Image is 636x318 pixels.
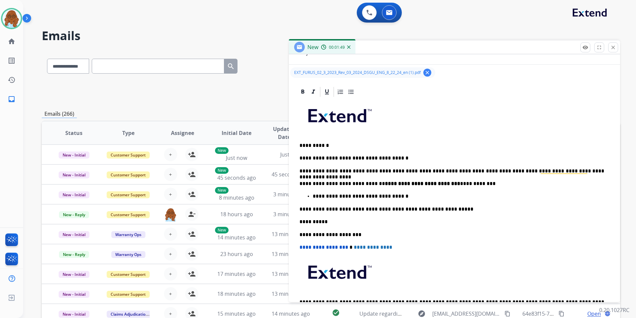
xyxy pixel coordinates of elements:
span: 13 minutes ago [272,230,310,238]
span: 00:01:49 [329,45,345,50]
span: New [307,43,318,51]
span: New - Initial [59,291,89,298]
span: Warranty Ops [111,231,145,238]
h2: Emails [42,29,620,42]
span: Initial Date [222,129,251,137]
p: New [215,187,229,194]
mat-icon: fullscreen [596,44,602,50]
mat-icon: person_add [188,170,196,178]
mat-icon: person_add [188,310,196,318]
button: + [164,227,177,241]
span: 18 minutes ago [217,290,256,297]
span: 14 minutes ago [272,310,310,317]
span: Updated Date [269,125,299,141]
mat-icon: person_add [188,230,196,238]
div: Ordered List [336,87,345,97]
span: Type [122,129,134,137]
button: + [164,188,177,201]
img: avatar [2,9,21,28]
span: EXT_FURUS_02_3_2023_Rev_03_2024_DSGU_ENG_8_22_24_en (1).pdf [294,70,421,75]
mat-icon: inbox [8,95,16,103]
mat-icon: check_circle [332,309,340,317]
mat-icon: person_add [188,190,196,198]
span: 3 minutes ago [273,191,309,198]
mat-icon: person_add [188,270,196,278]
span: 8 minutes ago [219,194,254,201]
span: Customer Support [107,152,150,159]
span: 14 minutes ago [217,234,256,241]
span: + [169,170,172,178]
button: + [164,267,177,281]
span: New - Initial [59,231,89,238]
mat-icon: clear [424,70,430,76]
span: 15 minutes ago [217,310,256,317]
span: + [169,310,172,318]
span: 45 seconds ago [217,174,256,181]
span: Just now [226,154,247,161]
span: 45 seconds ago [272,171,310,178]
mat-icon: home [8,37,16,45]
span: + [169,290,172,298]
mat-icon: close [610,44,616,50]
p: New [215,167,229,174]
span: 17 minutes ago [217,270,256,278]
span: New - Initial [59,171,89,178]
span: 3 minutes ago [273,211,309,218]
mat-icon: person_add [188,290,196,298]
mat-icon: search [227,62,235,70]
span: 64e83f15-79f3-481a-9a57-700fdde04686 [522,310,621,317]
span: + [169,250,172,258]
button: + [164,287,177,300]
span: + [169,190,172,198]
p: New [215,227,229,233]
span: Update regarding your fulfillment method for Service Order: 610a5864-75a9-40f5-a339-c86bbb430044 [359,310,612,317]
span: Customer Support [107,191,150,198]
span: Warranty Ops [111,251,145,258]
span: Customer Support [107,171,150,178]
span: New - Initial [59,191,89,198]
span: 23 hours ago [220,250,253,258]
span: 13 minutes ago [272,270,310,278]
button: + [164,247,177,261]
mat-icon: remove_red_eye [582,44,588,50]
p: New [215,147,229,154]
mat-icon: content_copy [504,311,510,317]
mat-icon: explore [418,310,426,318]
img: agent-avatar [164,208,177,222]
mat-icon: list_alt [8,57,16,65]
span: Just now [280,151,301,158]
span: New - Initial [59,271,89,278]
span: Customer Support [107,271,150,278]
span: 13 minutes ago [272,290,310,297]
span: Customer Support [107,211,150,218]
span: New - Initial [59,152,89,159]
mat-icon: person_add [188,151,196,159]
span: 18 hours ago [220,211,253,218]
div: Bold [298,87,308,97]
div: Bullet List [346,87,356,97]
span: Open [587,310,601,318]
div: Italic [308,87,318,97]
span: New - Reply [59,251,89,258]
mat-icon: history [8,76,16,84]
span: Assignee [171,129,194,137]
span: New - Initial [59,311,89,318]
span: 13 minutes ago [272,250,310,258]
mat-icon: person_add [188,250,196,258]
span: + [169,270,172,278]
span: New - Reply [59,211,89,218]
span: [EMAIL_ADDRESS][DOMAIN_NAME] [432,310,501,318]
span: + [169,230,172,238]
span: Status [65,129,82,137]
span: + [169,151,172,159]
div: Underline [322,87,332,97]
p: 0.20.1027RC [599,306,629,314]
span: Claims Adjudication [107,311,152,318]
p: Emails (266) [42,110,77,118]
mat-icon: content_copy [558,311,564,317]
button: + [164,148,177,161]
span: Customer Support [107,291,150,298]
mat-icon: person_remove [188,210,196,218]
button: + [164,168,177,181]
